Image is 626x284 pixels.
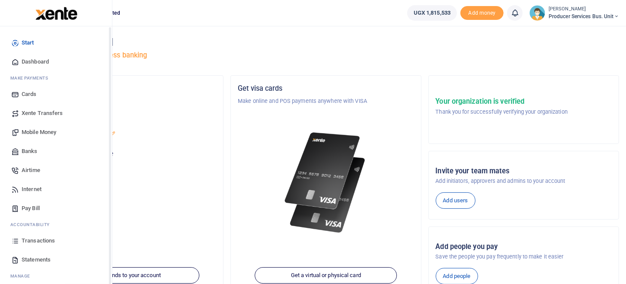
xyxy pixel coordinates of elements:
[7,231,105,250] a: Transactions
[404,5,460,21] li: Wallet ballance
[7,85,105,104] a: Cards
[436,97,568,106] h5: Your organization is verified
[549,13,619,20] span: Producer Services Bus. Unit
[7,123,105,142] a: Mobile Money
[436,252,612,261] p: Save the people you pay frequently to make it easier
[407,5,457,21] a: UGX 1,815,533
[33,51,619,60] h5: Welcome to better business banking
[7,269,105,283] li: M
[460,6,504,20] span: Add money
[436,192,476,209] a: Add users
[22,236,55,245] span: Transactions
[7,161,105,180] a: Airtime
[460,9,504,16] a: Add money
[436,243,612,251] h5: Add people you pay
[22,57,49,66] span: Dashboard
[7,199,105,218] a: Pay Bill
[7,52,105,71] a: Dashboard
[22,185,42,194] span: Internet
[35,7,77,20] img: logo-large
[22,128,56,137] span: Mobile Money
[22,147,38,156] span: Banks
[255,268,397,284] a: Get a virtual or physical card
[282,126,370,239] img: xente-_physical_cards.png
[57,268,199,284] a: Add funds to your account
[7,33,105,52] a: Start
[238,97,414,105] p: Make online and POS payments anywhere with VISA
[238,84,414,93] h5: Get visa cards
[40,150,216,158] p: Your current account balance
[436,108,568,116] p: Thank you for successfully verifying your organization
[414,9,450,17] span: UGX 1,815,533
[436,167,612,176] h5: Invite your team mates
[7,142,105,161] a: Banks
[22,166,40,175] span: Airtime
[549,6,619,13] small: [PERSON_NAME]
[40,118,216,126] h5: Account
[530,5,545,21] img: profile-user
[35,10,77,16] a: logo-small logo-large logo-large
[7,71,105,85] li: M
[7,180,105,199] a: Internet
[15,75,48,81] span: ake Payments
[7,218,105,231] li: Ac
[7,250,105,269] a: Statements
[22,109,63,118] span: Xente Transfers
[7,104,105,123] a: Xente Transfers
[530,5,619,21] a: profile-user [PERSON_NAME] Producer Services Bus. Unit
[40,84,216,93] h5: Organization
[33,37,619,47] h4: Hello [PERSON_NAME]
[436,177,612,185] p: Add initiators, approvers and admins to your account
[22,204,40,213] span: Pay Bill
[17,221,50,228] span: countability
[22,90,37,99] span: Cards
[40,131,216,139] p: Producer Services Bus. Unit
[15,273,31,279] span: anage
[22,255,51,264] span: Statements
[460,6,504,20] li: Toup your wallet
[22,38,34,47] span: Start
[40,160,216,169] h5: UGX 1,815,533
[40,97,216,105] p: Asili Farms Masindi Limited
